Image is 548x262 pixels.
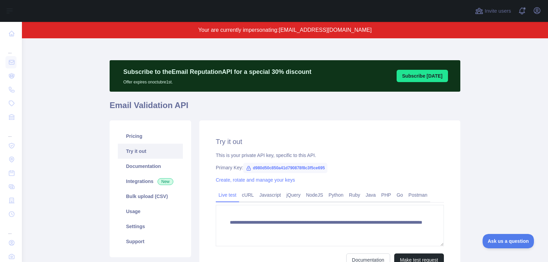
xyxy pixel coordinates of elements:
[378,189,394,200] a: PHP
[198,27,279,33] span: Your are currently impersonating:
[363,189,379,200] a: Java
[216,152,444,159] div: This is your private API key, specific to this API.
[483,234,534,248] iframe: Toggle Customer Support
[118,174,183,189] a: Integrations New
[118,189,183,204] a: Bulk upload (CSV)
[5,41,16,55] div: ...
[326,189,346,200] a: Python
[216,137,444,146] h2: Try it out
[158,178,173,185] span: New
[284,189,303,200] a: jQuery
[243,163,327,173] span: d980d50c850a41d790878f8c3f5ce695
[397,70,448,82] button: Subscribe [DATE]
[394,189,406,200] a: Go
[118,234,183,249] a: Support
[5,222,16,235] div: ...
[118,204,183,219] a: Usage
[118,129,183,144] a: Pricing
[239,189,257,200] a: cURL
[118,159,183,174] a: Documentation
[5,125,16,138] div: ...
[216,177,295,183] a: Create, rotate and manage your keys
[303,189,326,200] a: NodeJS
[216,164,444,171] div: Primary Key:
[485,7,511,15] span: Invite users
[474,5,512,16] button: Invite users
[216,189,239,200] a: Live test
[406,189,430,200] a: Postman
[118,219,183,234] a: Settings
[257,189,284,200] a: Javascript
[279,27,372,33] span: [EMAIL_ADDRESS][DOMAIN_NAME]
[123,67,311,77] p: Subscribe to the Email Reputation API for a special 30 % discount
[118,144,183,159] a: Try it out
[123,77,311,85] p: Offer expires on octubre 1st.
[346,189,363,200] a: Ruby
[110,100,460,116] h1: Email Validation API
